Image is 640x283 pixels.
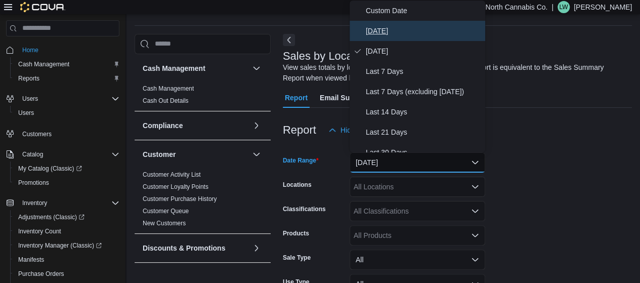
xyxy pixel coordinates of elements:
span: [DATE] [366,45,481,57]
button: Users [18,93,42,105]
button: Catalog [2,147,123,161]
span: Reports [14,72,119,85]
span: Reports [18,74,39,83]
a: My Catalog (Classic) [14,163,86,175]
h3: Report [283,124,316,136]
span: My Catalog (Classic) [14,163,119,175]
span: Inventory [22,199,47,207]
img: Cova [20,2,65,12]
button: Manifests [10,253,123,267]
span: Last 14 Days [366,106,481,118]
button: Inventory [2,196,123,210]
button: Discounts & Promotions [250,242,263,254]
button: Users [10,106,123,120]
button: Hide Parameters [324,120,398,140]
span: Customer Queue [143,207,189,215]
a: Adjustments (Classic) [14,211,89,223]
a: Home [18,44,42,56]
a: Manifests [14,254,48,266]
span: Cash Management [18,60,69,68]
a: Purchase Orders [14,268,68,280]
p: True North Cannabis Co. [469,1,547,13]
h3: Customer [143,149,176,159]
button: Purchase Orders [10,267,123,281]
span: Inventory [18,197,119,209]
div: Select listbox [350,1,485,152]
span: Cash Management [143,85,194,93]
a: Customer Loyalty Points [143,183,208,190]
button: Next [283,34,295,46]
label: Products [283,229,309,237]
span: Last 7 Days [366,65,481,77]
span: Users [18,109,34,117]
p: [PERSON_NAME] [574,1,632,13]
a: New Customers [143,220,186,227]
button: Promotions [10,176,123,190]
span: Inventory Count [18,227,61,235]
span: Customers [18,127,119,140]
a: Users [14,107,38,119]
span: Last 30 Days [366,146,481,158]
button: Cash Management [10,57,123,71]
button: Inventory Count [10,224,123,238]
button: Open list of options [471,183,479,191]
a: My Catalog (Classic) [10,161,123,176]
h3: Cash Management [143,63,205,73]
button: Catalog [18,148,47,160]
span: Custom Date [366,5,481,17]
button: Open list of options [471,207,479,215]
span: Purchase Orders [18,270,64,278]
span: New Customers [143,219,186,227]
button: Cash Management [143,63,248,73]
button: Compliance [250,119,263,132]
span: Manifests [14,254,119,266]
h3: Discounts & Promotions [143,243,225,253]
span: Users [22,95,38,103]
span: Inventory Manager (Classic) [18,241,102,250]
a: Promotions [14,177,53,189]
button: Customers [2,126,123,141]
div: View sales totals by location for a specified date range. This report is equivalent to the Sales ... [283,62,627,84]
div: Cash Management [135,83,271,111]
span: Promotions [18,179,49,187]
span: Report [285,88,308,108]
span: Users [14,107,119,119]
span: Customer Purchase History [143,195,217,203]
span: Catalog [18,148,119,160]
span: Customer Activity List [143,171,201,179]
a: Customers [18,128,56,140]
a: Inventory Count [14,225,65,237]
button: [DATE] [350,152,485,173]
label: Classifications [283,205,326,213]
label: Sale Type [283,254,311,262]
div: Lisa Wyatt [558,1,570,13]
div: Customer [135,169,271,233]
label: Locations [283,181,312,189]
span: Catalog [22,150,43,158]
a: Customer Purchase History [143,195,217,203]
button: Home [2,43,123,57]
a: Customer Queue [143,208,189,215]
span: Customer Loyalty Points [143,183,208,191]
span: LW [559,1,568,13]
span: Purchase Orders [14,268,119,280]
a: Inventory Manager (Classic) [14,239,106,252]
span: My Catalog (Classic) [18,165,82,173]
button: Compliance [143,120,248,131]
a: Customer Activity List [143,171,201,178]
span: Adjustments (Classic) [14,211,119,223]
span: Cash Management [14,58,119,70]
span: Customers [22,130,52,138]
span: Last 21 Days [366,126,481,138]
span: Email Subscription [320,88,384,108]
span: Adjustments (Classic) [18,213,84,221]
button: Inventory [18,197,51,209]
button: Reports [10,71,123,86]
span: Cash Out Details [143,97,189,105]
a: Cash Management [143,85,194,92]
h3: Sales by Location [283,50,371,62]
span: Manifests [18,256,44,264]
button: Cash Management [250,62,263,74]
span: Home [22,46,38,54]
button: Customer [250,148,263,160]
